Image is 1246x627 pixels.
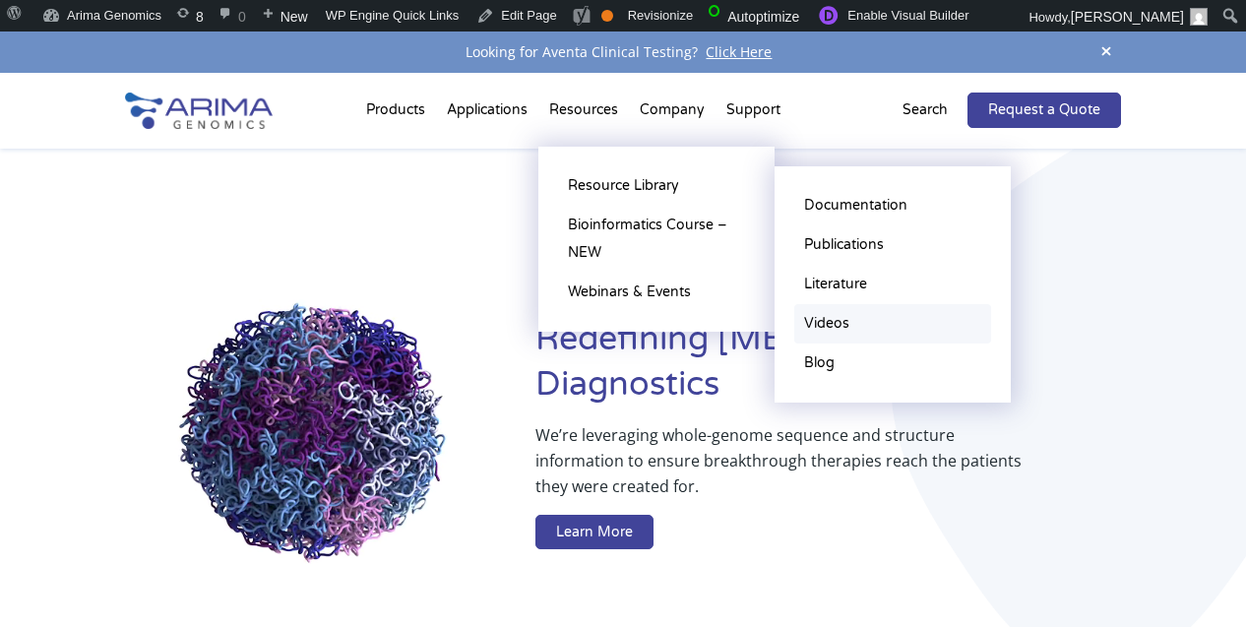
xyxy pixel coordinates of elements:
iframe: Chat Widget [1148,533,1246,627]
a: Learn More [535,515,654,550]
a: Literature [794,265,991,304]
a: Resource Library [558,166,755,206]
h1: Redefining [MEDICAL_DATA] Diagnostics [535,317,1122,422]
a: Request a Quote [967,93,1121,128]
div: Looking for Aventa Clinical Testing? [125,39,1122,65]
a: Videos [794,304,991,344]
span: [PERSON_NAME] [1071,9,1184,25]
img: Arima-Genomics-logo [125,93,273,129]
a: Bioinformatics Course – NEW [558,206,755,273]
p: We’re leveraging whole-genome sequence and structure information to ensure breakthrough therapies... [535,422,1043,515]
div: OK [601,10,613,22]
a: Publications [794,225,991,265]
a: Click Here [698,42,779,61]
p: Search [903,97,948,123]
a: Blog [794,344,991,383]
a: Webinars & Events [558,273,755,312]
a: Documentation [794,186,991,225]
